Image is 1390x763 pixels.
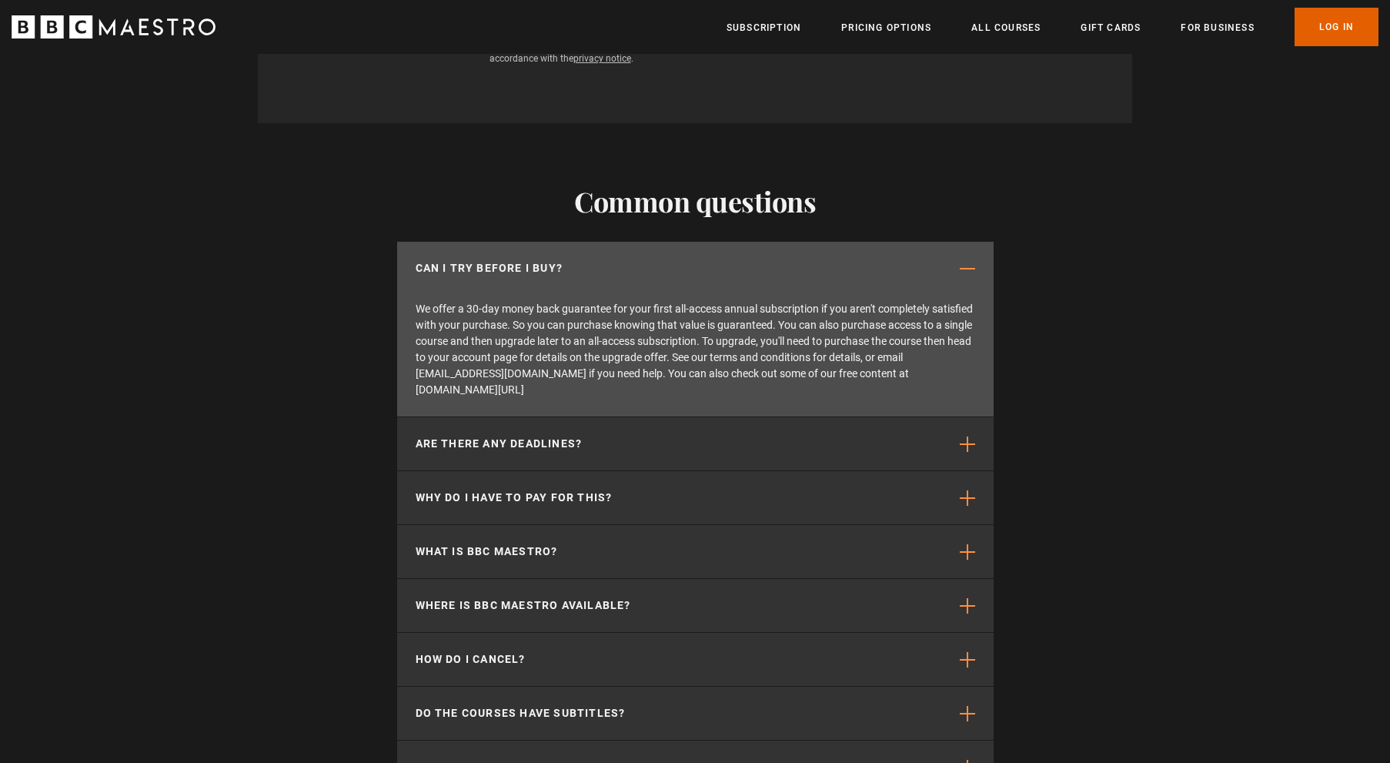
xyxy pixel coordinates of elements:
p: Do the courses have subtitles? [416,705,626,721]
svg: BBC Maestro [12,15,216,38]
a: For business [1181,20,1254,35]
button: What is BBC Maestro? [397,525,994,578]
p: Where is BBC Maestro available? [416,597,631,614]
button: Can I try before I buy? [397,242,994,295]
p: Can I try before I buy? [416,260,563,276]
p: Are there any deadlines? [416,436,583,452]
button: Do the courses have subtitles? [397,687,994,740]
a: privacy notice [573,53,631,64]
button: Why do I have to pay for this? [397,471,994,524]
p: What is BBC Maestro? [416,544,558,560]
a: Subscription [727,20,801,35]
button: How do I cancel? [397,633,994,686]
button: Are there any deadlines? [397,417,994,470]
a: Gift Cards [1081,20,1141,35]
a: Log In [1295,8,1378,46]
p: We offer a 30-day money back guarantee for your first all-access annual subscription if you aren'... [397,295,994,417]
p: Why do I have to pay for this? [416,490,613,506]
h2: Common questions [397,185,994,217]
button: Where is BBC Maestro available? [397,579,994,632]
nav: Primary [727,8,1378,46]
a: Pricing Options [841,20,931,35]
p: How do I cancel? [416,651,526,668]
a: All Courses [971,20,1041,35]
